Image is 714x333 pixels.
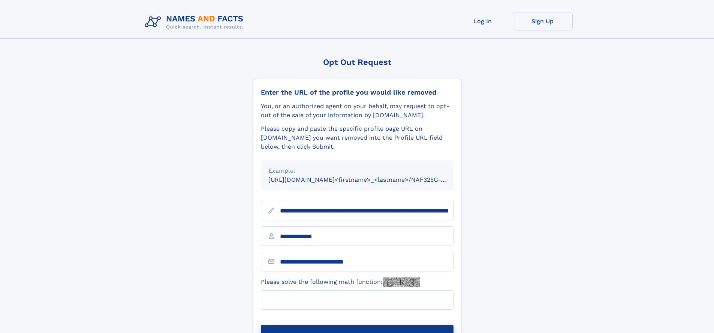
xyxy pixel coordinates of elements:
[253,57,461,67] div: Opt Out Request
[268,176,468,183] small: [URL][DOMAIN_NAME]<firstname>_<lastname>/NAF325G-xxxxxxxx
[261,277,420,287] label: Please solve the following math function:
[453,12,513,30] a: Log In
[513,12,573,30] a: Sign Up
[261,124,454,151] div: Please copy and paste the specific profile page URL on [DOMAIN_NAME] you want removed into the Pr...
[261,102,454,120] div: You, or an authorized agent on your behalf, may request to opt-out of the sale of your informatio...
[142,12,250,32] img: Logo Names and Facts
[268,166,446,175] div: Example:
[261,88,454,96] div: Enter the URL of the profile you would like removed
